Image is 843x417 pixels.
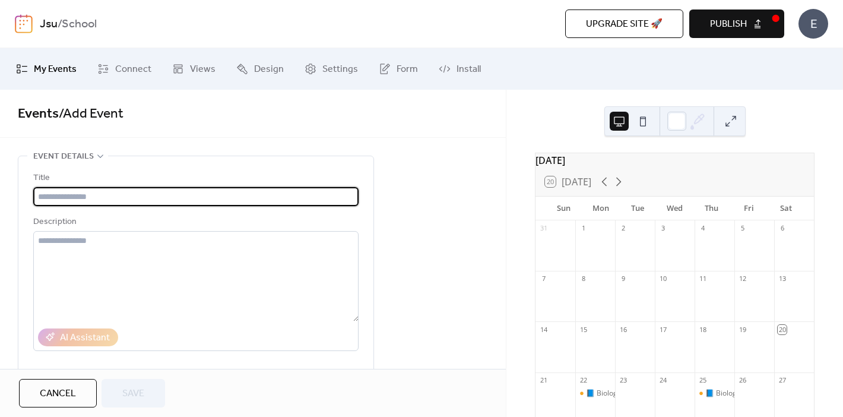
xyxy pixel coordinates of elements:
[322,62,358,77] span: Settings
[698,376,707,385] div: 25
[19,379,97,407] button: Cancel
[18,101,59,127] a: Events
[539,376,548,385] div: 21
[33,150,94,164] span: Event details
[778,325,787,334] div: 20
[710,17,747,31] span: Publish
[579,274,588,283] div: 8
[397,62,418,77] span: Form
[370,53,427,85] a: Form
[33,215,356,229] div: Description
[59,101,123,127] span: / Add Event
[190,62,215,77] span: Views
[693,197,730,220] div: Thu
[579,376,588,385] div: 22
[62,13,97,36] b: School
[586,17,663,31] span: Upgrade site 🚀
[698,224,707,233] div: 4
[40,387,76,401] span: Cancel
[7,53,85,85] a: My Events
[656,197,693,220] div: Wed
[545,197,582,220] div: Sun
[778,274,787,283] div: 13
[698,274,707,283] div: 11
[163,53,224,85] a: Views
[227,53,293,85] a: Design
[88,53,160,85] a: Connect
[58,13,62,36] b: /
[33,365,356,380] div: Location
[619,224,628,233] div: 2
[539,325,548,334] div: 14
[254,62,284,77] span: Design
[738,274,747,283] div: 12
[658,224,667,233] div: 3
[33,171,356,185] div: Title
[658,274,667,283] div: 10
[730,197,767,220] div: Fri
[40,13,58,36] a: Jsu
[778,224,787,233] div: 6
[738,376,747,385] div: 26
[586,388,646,399] div: 📘 Biology Review
[115,62,151,77] span: Connect
[738,224,747,233] div: 5
[619,274,628,283] div: 9
[778,376,787,385] div: 27
[539,224,548,233] div: 31
[539,274,548,283] div: 7
[430,53,490,85] a: Install
[582,197,619,220] div: Mon
[565,10,683,38] button: Upgrade site 🚀
[619,325,628,334] div: 16
[738,325,747,334] div: 19
[705,388,765,399] div: 📘 Biology Review
[658,325,667,334] div: 17
[695,388,734,399] div: 📘 Biology Review
[768,197,804,220] div: Sat
[535,153,814,168] div: [DATE]
[689,10,784,38] button: Publish
[658,376,667,385] div: 24
[619,376,628,385] div: 23
[575,388,615,399] div: 📘 Biology Review
[798,9,828,39] div: E
[296,53,367,85] a: Settings
[457,62,481,77] span: Install
[579,325,588,334] div: 15
[698,325,707,334] div: 18
[619,197,656,220] div: Tue
[34,62,77,77] span: My Events
[579,224,588,233] div: 1
[15,14,33,33] img: logo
